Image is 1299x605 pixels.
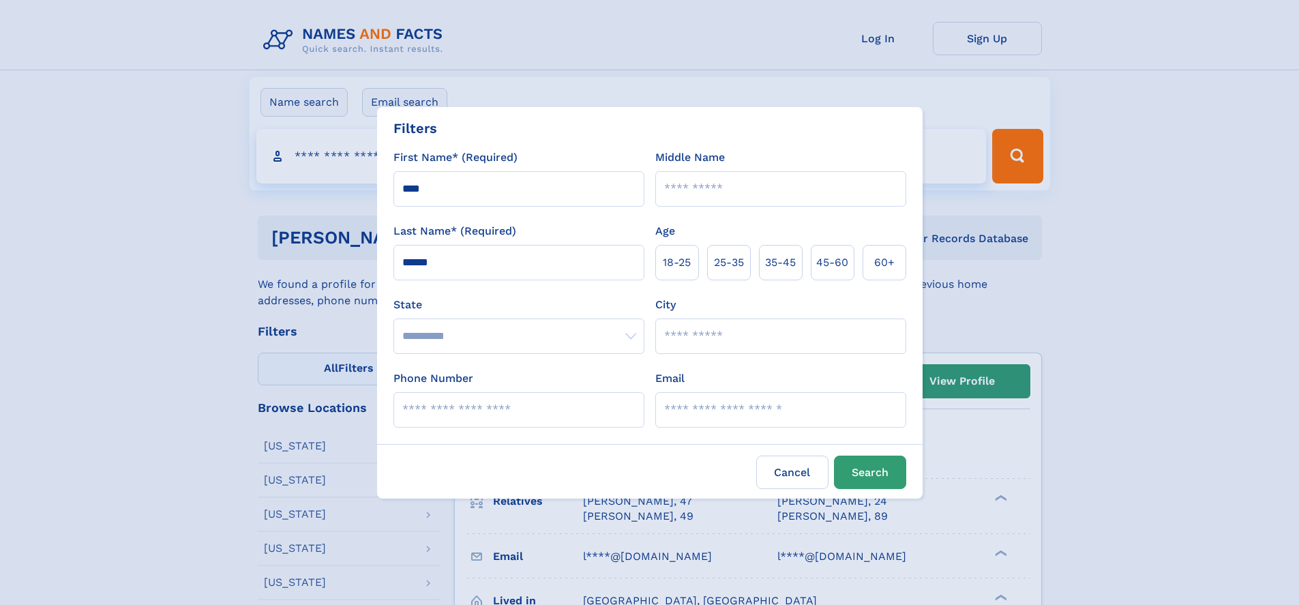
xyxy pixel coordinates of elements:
label: Age [655,223,675,239]
span: 18‑25 [663,254,691,271]
span: 45‑60 [816,254,848,271]
label: Email [655,370,685,387]
span: 60+ [874,254,895,271]
span: 35‑45 [765,254,796,271]
div: Filters [393,118,437,138]
label: First Name* (Required) [393,149,518,166]
label: State [393,297,644,313]
button: Search [834,456,906,489]
label: Middle Name [655,149,725,166]
label: City [655,297,676,313]
label: Cancel [756,456,828,489]
span: 25‑35 [714,254,744,271]
label: Phone Number [393,370,473,387]
label: Last Name* (Required) [393,223,516,239]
